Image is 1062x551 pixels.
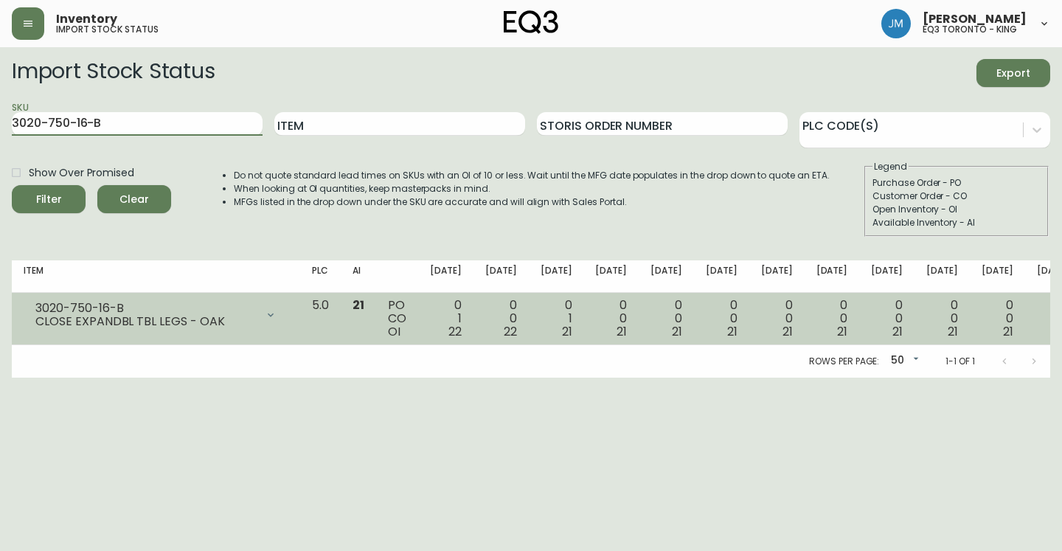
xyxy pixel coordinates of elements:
[29,165,134,181] span: Show Over Promised
[109,190,159,209] span: Clear
[529,260,584,293] th: [DATE]
[970,260,1025,293] th: [DATE]
[388,299,406,339] div: PO CO
[872,160,909,173] legend: Legend
[485,299,517,339] div: 0 0
[948,323,958,340] span: 21
[672,323,682,340] span: 21
[583,260,639,293] th: [DATE]
[650,299,682,339] div: 0 0
[234,182,830,195] li: When looking at OI quantities, keep masterpacks in mind.
[976,59,1050,87] button: Export
[872,190,1041,203] div: Customer Order - CO
[926,299,958,339] div: 0 0
[562,323,572,340] span: 21
[694,260,749,293] th: [DATE]
[418,260,473,293] th: [DATE]
[816,299,848,339] div: 0 0
[892,323,903,340] span: 21
[782,323,793,340] span: 21
[885,349,922,373] div: 50
[837,323,847,340] span: 21
[541,299,572,339] div: 0 1
[617,323,627,340] span: 21
[1003,323,1013,340] span: 21
[809,355,879,368] p: Rows per page:
[923,13,1027,25] span: [PERSON_NAME]
[872,203,1041,216] div: Open Inventory - OI
[56,25,159,34] h5: import stock status
[430,299,462,339] div: 0 1
[749,260,805,293] th: [DATE]
[727,323,737,340] span: 21
[982,299,1013,339] div: 0 0
[12,59,215,87] h2: Import Stock Status
[945,355,975,368] p: 1-1 of 1
[923,25,1017,34] h5: eq3 toronto - king
[761,299,793,339] div: 0 0
[595,299,627,339] div: 0 0
[300,293,341,345] td: 5.0
[341,260,376,293] th: AI
[24,299,288,331] div: 3020-750-16-BCLOSE EXPANDBL TBL LEGS - OAK
[300,260,341,293] th: PLC
[97,185,171,213] button: Clear
[448,323,462,340] span: 22
[12,185,86,213] button: Filter
[639,260,694,293] th: [DATE]
[234,195,830,209] li: MFGs listed in the drop down under the SKU are accurate and will align with Sales Portal.
[872,216,1041,229] div: Available Inventory - AI
[706,299,737,339] div: 0 0
[12,260,300,293] th: Item
[871,299,903,339] div: 0 0
[234,169,830,182] li: Do not quote standard lead times on SKUs with an OI of 10 or less. Wait until the MFG date popula...
[473,260,529,293] th: [DATE]
[56,13,117,25] span: Inventory
[805,260,860,293] th: [DATE]
[504,323,517,340] span: 22
[35,302,256,315] div: 3020-750-16-B
[388,323,400,340] span: OI
[35,315,256,328] div: CLOSE EXPANDBL TBL LEGS - OAK
[353,297,364,313] span: 21
[881,9,911,38] img: b88646003a19a9f750de19192e969c24
[872,176,1041,190] div: Purchase Order - PO
[504,10,558,34] img: logo
[859,260,914,293] th: [DATE]
[988,64,1038,83] span: Export
[914,260,970,293] th: [DATE]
